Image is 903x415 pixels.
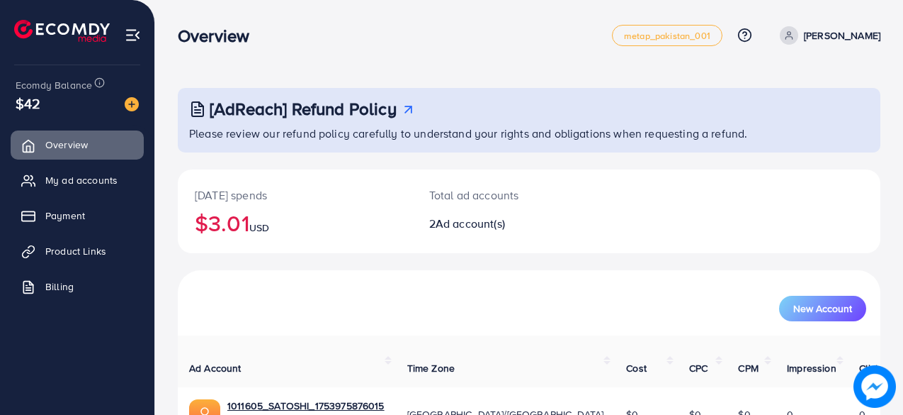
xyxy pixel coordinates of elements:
[11,201,144,230] a: Payment
[189,361,242,375] span: Ad Account
[689,361,708,375] span: CPC
[178,26,261,46] h3: Overview
[195,209,395,236] h2: $3.01
[436,216,505,231] span: Ad account(s)
[624,31,710,40] span: metap_pakistan_001
[125,97,139,111] img: image
[793,304,852,314] span: New Account
[11,237,144,265] a: Product Links
[45,209,85,223] span: Payment
[774,26,880,45] a: [PERSON_NAME]
[45,244,106,258] span: Product Links
[612,25,722,46] a: metap_pakistan_001
[787,361,836,375] span: Impression
[779,296,866,321] button: New Account
[429,217,571,231] h2: 2
[227,399,385,413] a: 1011605_SATOSHI_1753975876015
[804,27,880,44] p: [PERSON_NAME]
[210,99,397,119] h3: [AdReach] Refund Policy
[45,138,88,152] span: Overview
[11,166,144,194] a: My ad accounts
[14,20,110,42] img: logo
[853,365,896,408] img: image
[45,173,118,187] span: My ad accounts
[45,280,74,294] span: Billing
[16,93,40,114] span: $42
[738,361,758,375] span: CPM
[195,187,395,204] p: [DATE] spends
[249,221,269,235] span: USD
[407,361,455,375] span: Time Zone
[189,125,872,142] p: Please review our refund policy carefully to understand your rights and obligations when requesti...
[16,78,92,92] span: Ecomdy Balance
[859,361,886,375] span: Clicks
[626,361,647,375] span: Cost
[11,272,144,301] a: Billing
[429,187,571,204] p: Total ad accounts
[125,27,141,43] img: menu
[11,131,144,159] a: Overview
